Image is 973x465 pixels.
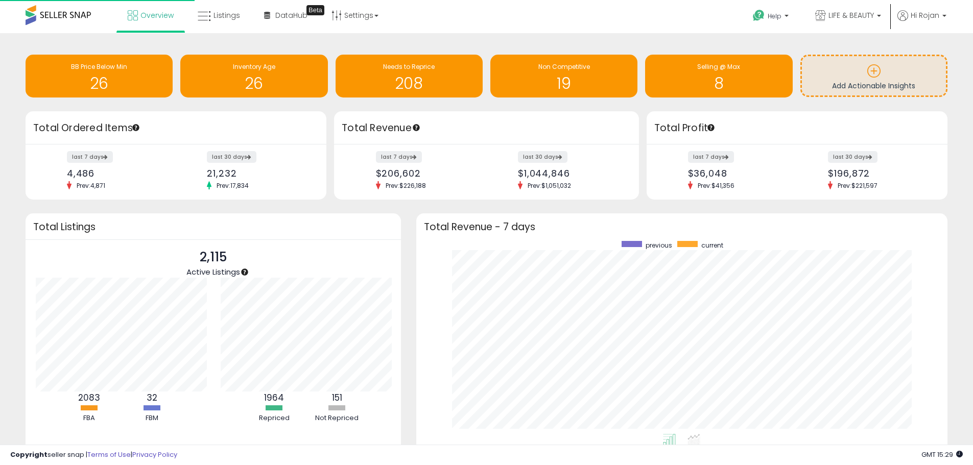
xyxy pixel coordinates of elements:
[693,181,740,190] span: Prev: $41,356
[745,2,799,33] a: Help
[911,10,939,20] span: Hi Rojan
[233,62,275,71] span: Inventory Age
[306,5,324,15] div: Tooltip anchor
[828,168,930,179] div: $196,872
[87,450,131,459] a: Terms of Use
[706,123,716,132] div: Tooltip anchor
[71,62,127,71] span: BB Price Below Min
[645,55,792,97] a: Selling @ Max 8
[10,450,48,459] strong: Copyright
[240,267,249,277] div: Tooltip anchor
[185,75,322,92] h1: 26
[828,10,874,20] span: LIFE & BEAUTY
[31,75,168,92] h1: 26
[768,12,781,20] span: Help
[67,168,169,179] div: 4,486
[306,413,368,423] div: Not Repriced
[332,391,342,404] b: 151
[654,121,940,135] h3: Total Profit
[752,9,765,22] i: Get Help
[376,168,479,179] div: $206,602
[275,10,307,20] span: DataHub
[688,151,734,163] label: last 7 days
[518,151,567,163] label: last 30 days
[26,55,173,97] a: BB Price Below Min 26
[131,123,140,132] div: Tooltip anchor
[341,75,478,92] h1: 208
[244,413,305,423] div: Repriced
[140,10,174,20] span: Overview
[59,413,120,423] div: FBA
[72,181,110,190] span: Prev: 4,871
[180,55,327,97] a: Inventory Age 26
[211,181,254,190] span: Prev: 17,834
[832,81,915,91] span: Add Actionable Insights
[697,62,740,71] span: Selling @ Max
[186,248,240,267] p: 2,115
[264,391,284,404] b: 1964
[336,55,483,97] a: Needs to Reprice 208
[490,55,637,97] a: Non Competitive 19
[122,413,183,423] div: FBM
[207,151,256,163] label: last 30 days
[523,181,576,190] span: Prev: $1,051,032
[646,241,672,250] span: previous
[376,151,422,163] label: last 7 days
[10,450,177,460] div: seller snap | |
[921,450,963,459] span: 2025-09-15 15:29 GMT
[186,266,240,277] span: Active Listings
[518,168,621,179] div: $1,044,846
[424,223,940,231] h3: Total Revenue - 7 days
[688,168,790,179] div: $36,048
[833,181,883,190] span: Prev: $221,597
[78,391,100,404] b: 2083
[828,151,877,163] label: last 30 days
[802,56,946,95] a: Add Actionable Insights
[701,241,723,250] span: current
[495,75,632,92] h1: 19
[33,121,319,135] h3: Total Ordered Items
[412,123,421,132] div: Tooltip anchor
[147,391,157,404] b: 32
[132,450,177,459] a: Privacy Policy
[381,181,431,190] span: Prev: $226,188
[67,151,113,163] label: last 7 days
[650,75,787,92] h1: 8
[33,223,393,231] h3: Total Listings
[213,10,240,20] span: Listings
[383,62,435,71] span: Needs to Reprice
[897,10,946,33] a: Hi Rojan
[538,62,590,71] span: Non Competitive
[342,121,631,135] h3: Total Revenue
[207,168,308,179] div: 21,232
